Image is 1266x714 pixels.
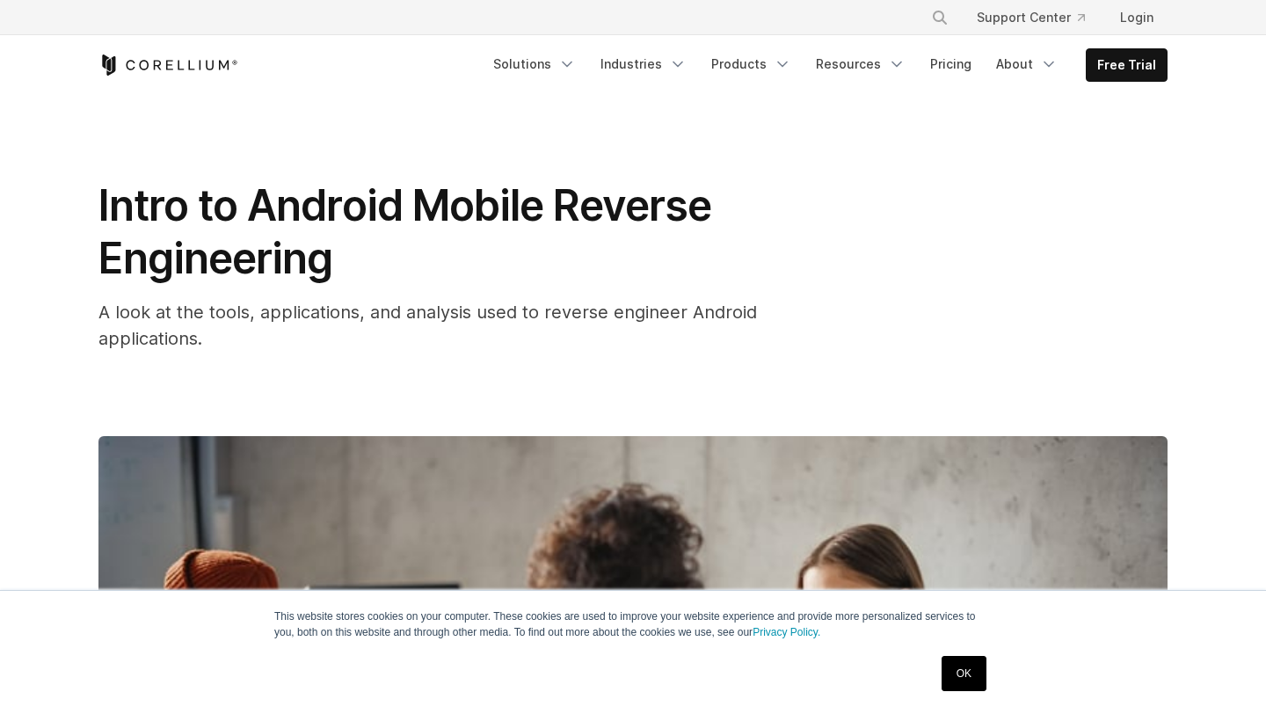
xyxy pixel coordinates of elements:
a: Support Center [963,2,1099,33]
button: Search [924,2,956,33]
span: Intro to Android Mobile Reverse Engineering [98,179,711,284]
span: A look at the tools, applications, and analysis used to reverse engineer Android applications. [98,302,757,349]
div: Navigation Menu [910,2,1168,33]
a: Resources [805,48,916,80]
a: About [986,48,1068,80]
a: Solutions [483,48,586,80]
a: Corellium Home [98,55,238,76]
p: This website stores cookies on your computer. These cookies are used to improve your website expe... [274,608,992,640]
a: OK [942,656,986,691]
div: Navigation Menu [483,48,1168,82]
a: Industries [590,48,697,80]
a: Pricing [920,48,982,80]
a: Products [701,48,802,80]
a: Login [1106,2,1168,33]
a: Privacy Policy. [753,626,820,638]
a: Free Trial [1087,49,1167,81]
